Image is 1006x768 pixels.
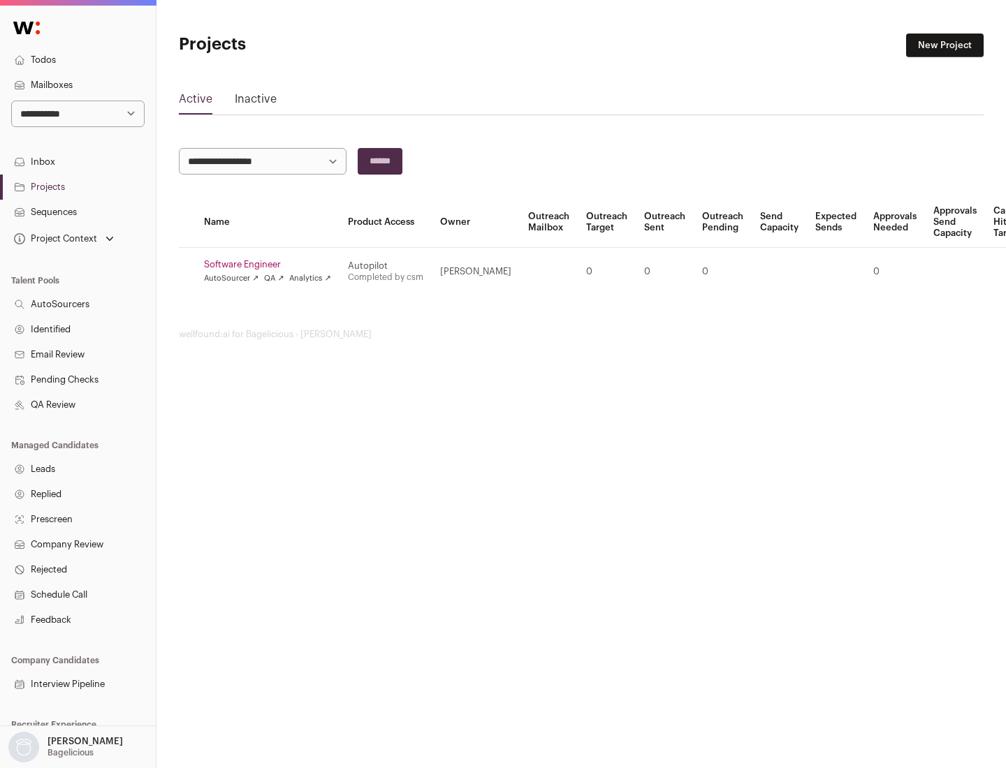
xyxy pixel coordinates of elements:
[11,233,97,244] div: Project Context
[432,248,520,296] td: [PERSON_NAME]
[807,197,865,248] th: Expected Sends
[520,197,578,248] th: Outreach Mailbox
[694,248,752,296] td: 0
[906,34,984,57] a: New Project
[179,329,984,340] footer: wellfound:ai for Bagelicious - [PERSON_NAME]
[204,273,258,284] a: AutoSourcer ↗
[348,260,423,272] div: Autopilot
[179,34,447,56] h1: Projects
[235,91,277,113] a: Inactive
[48,747,94,758] p: Bagelicious
[865,197,925,248] th: Approvals Needed
[432,197,520,248] th: Owner
[578,197,636,248] th: Outreach Target
[289,273,330,284] a: Analytics ↗
[6,14,48,42] img: Wellfound
[752,197,807,248] th: Send Capacity
[6,732,126,762] button: Open dropdown
[8,732,39,762] img: nopic.png
[925,197,985,248] th: Approvals Send Capacity
[636,248,694,296] td: 0
[865,248,925,296] td: 0
[204,259,331,270] a: Software Engineer
[348,273,423,281] a: Completed by csm
[578,248,636,296] td: 0
[636,197,694,248] th: Outreach Sent
[179,91,212,113] a: Active
[48,736,123,747] p: [PERSON_NAME]
[694,197,752,248] th: Outreach Pending
[264,273,284,284] a: QA ↗
[11,229,117,249] button: Open dropdown
[340,197,432,248] th: Product Access
[196,197,340,248] th: Name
